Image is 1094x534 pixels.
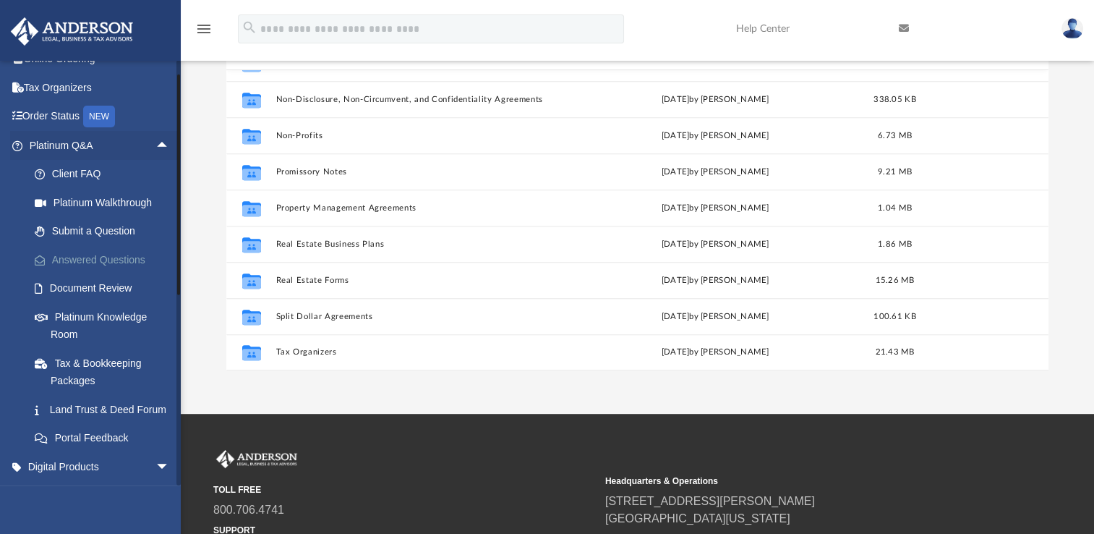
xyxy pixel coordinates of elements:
div: [DATE] by [PERSON_NAME] [571,274,860,287]
a: Platinum Q&Aarrow_drop_up [10,131,192,160]
small: TOLL FREE [213,483,595,496]
button: Property Management Agreements [276,203,565,213]
div: [DATE] by [PERSON_NAME] [571,238,860,251]
div: [DATE] by [PERSON_NAME] [571,346,860,359]
span: 338.05 KB [873,96,915,103]
a: Tax Organizers [10,73,192,102]
a: Digital Productsarrow_drop_down [10,452,192,481]
button: Tax Organizers [276,347,565,357]
button: Promissory Notes [276,167,565,177]
a: [GEOGRAPHIC_DATA][US_STATE] [605,512,790,525]
img: User Pic [1061,18,1083,39]
span: 21.43 MB [876,348,915,356]
div: NEW [83,106,115,127]
span: 6.73 MB [878,132,912,140]
a: 800.706.4741 [213,504,284,516]
button: Real Estate Forms [276,276,565,285]
img: Anderson Advisors Platinum Portal [7,17,137,46]
a: Platinum Walkthrough [20,188,192,217]
button: Non-Profits [276,131,565,140]
span: arrow_drop_down [155,452,184,482]
a: Tax & Bookkeeping Packages [20,349,192,395]
a: Portal Feedback [20,424,192,453]
a: Document Review [20,274,192,303]
button: Real Estate Business Plans [276,240,565,249]
small: Headquarters & Operations [605,475,987,488]
span: 1.04 MB [878,204,912,212]
i: search [242,20,257,35]
a: My Entitiesarrow_drop_down [10,481,192,510]
span: arrow_drop_up [155,131,184,161]
button: Split Dollar Agreements [276,312,565,321]
a: Client FAQ [20,160,192,189]
i: menu [195,20,213,38]
div: [DATE] by [PERSON_NAME] [571,202,860,215]
a: Order StatusNEW [10,102,192,132]
div: grid [226,70,1048,370]
a: [STREET_ADDRESS][PERSON_NAME] [605,495,815,507]
a: Platinum Knowledge Room [20,302,192,349]
a: Submit a Question [20,217,192,246]
a: menu [195,27,213,38]
div: [DATE] by [PERSON_NAME] [571,130,860,143]
span: arrow_drop_down [155,481,184,511]
a: Answered Questions [20,245,192,274]
a: Land Trust & Deed Forum [20,395,192,424]
div: [DATE] by [PERSON_NAME] [571,93,860,106]
span: 1.86 MB [878,240,912,248]
div: [DATE] by [PERSON_NAME] [571,310,860,323]
span: 9.21 MB [878,168,912,176]
span: 100.61 KB [873,313,915,321]
div: [DATE] by [PERSON_NAME] [571,166,860,179]
span: 15.26 MB [876,276,915,284]
button: Non-Disclosure, Non-Circumvent, and Confidentiality Agreements [276,95,565,104]
img: Anderson Advisors Platinum Portal [213,450,300,469]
